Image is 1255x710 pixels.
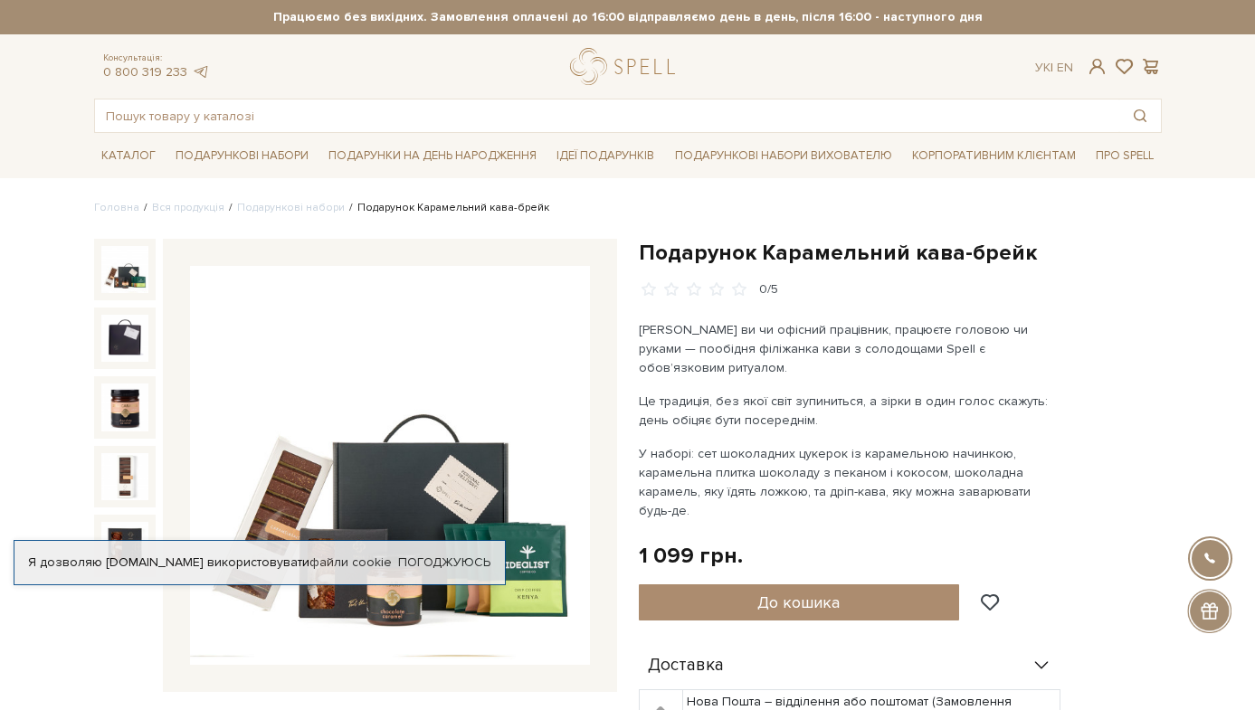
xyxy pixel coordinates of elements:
span: | [1051,60,1053,75]
a: Вся продукція [152,201,224,214]
p: [PERSON_NAME] ви чи офісний працівник, працюєте головою чи руками — пообідня філіжанка кави з сол... [639,320,1063,377]
a: telegram [192,64,210,80]
img: Подарунок Карамельний кава-брейк [101,246,148,293]
p: Це традиція, без якої світ зупиниться, а зірки в один голос скажуть: день обіцяє бути посереднім. [639,392,1063,430]
img: Подарунок Карамельний кава-брейк [101,522,148,569]
a: Подарункові набори [168,142,316,170]
p: У наборі: сет шоколадних цукерок із карамельною начинкою, карамельна плитка шоколаду з пеканом і ... [639,444,1063,520]
span: До кошика [757,592,840,612]
h1: Подарунок Карамельний кава-брейк [639,239,1162,267]
div: 1 099 грн. [639,542,743,570]
span: Консультація: [103,52,210,64]
a: Подарунки на День народження [321,142,544,170]
a: файли cookie [309,554,392,570]
a: Корпоративним клієнтам [905,140,1083,171]
div: Ук [1035,60,1073,76]
a: 0 800 319 233 [103,64,187,80]
img: Подарунок Карамельний кава-брейк [101,315,148,362]
a: En [1057,60,1073,75]
img: Подарунок Карамельний кава-брейк [101,383,148,431]
a: Подарункові набори [237,201,345,214]
img: Подарунок Карамельний кава-брейк [101,453,148,500]
button: До кошика [639,584,960,620]
input: Пошук товару у каталозі [95,99,1119,132]
a: Погоджуюсь [398,554,490,571]
strong: Працюємо без вихідних. Замовлення оплачені до 16:00 відправляємо день в день, після 16:00 - насту... [94,9,1162,25]
button: Пошук товару у каталозі [1119,99,1161,132]
div: Я дозволяю [DOMAIN_NAME] використовувати [14,554,505,571]
a: Подарункові набори вихователю [668,140,899,171]
img: Подарунок Карамельний кава-брейк [190,266,590,666]
a: Каталог [94,142,163,170]
li: Подарунок Карамельний кава-брейк [345,200,549,216]
a: logo [570,48,683,85]
span: Доставка [648,658,724,674]
div: 0/5 [759,281,778,298]
a: Головна [94,201,139,214]
a: Ідеї подарунків [549,142,661,170]
a: Про Spell [1089,142,1161,170]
